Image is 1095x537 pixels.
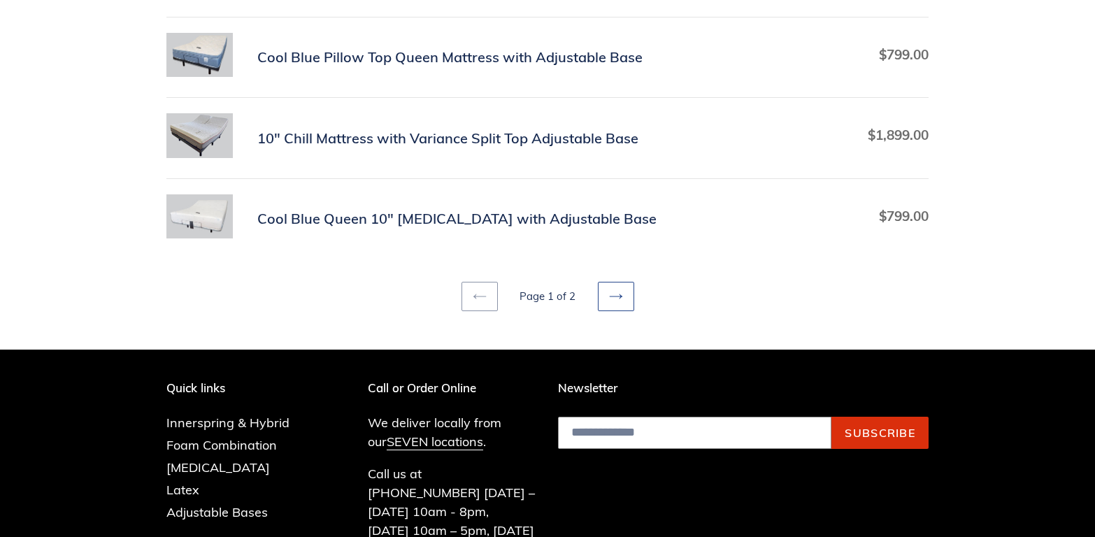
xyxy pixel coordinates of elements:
span: Subscribe [845,426,915,440]
a: Cool Blue Queen 10" Memory Foam with Adjustable Base [166,194,929,244]
a: Innerspring & Hybrid [166,415,289,431]
a: [MEDICAL_DATA] [166,459,270,475]
a: Foam Combination [166,437,277,453]
p: Newsletter [558,381,929,395]
input: Email address [558,417,831,449]
p: Call or Order Online [368,381,538,395]
a: Cool Blue Pillow Top Queen Mattress with Adjustable Base [166,33,929,83]
a: Adjustable Bases [166,504,268,520]
button: Subscribe [831,417,929,449]
p: We deliver locally from our . [368,413,538,451]
a: Latex [166,482,199,498]
a: 10" Chill Mattress with Variance Split Top Adjustable Base [166,113,929,163]
p: Quick links [166,381,310,395]
li: Page 1 of 2 [501,289,595,305]
a: SEVEN locations [387,434,483,450]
